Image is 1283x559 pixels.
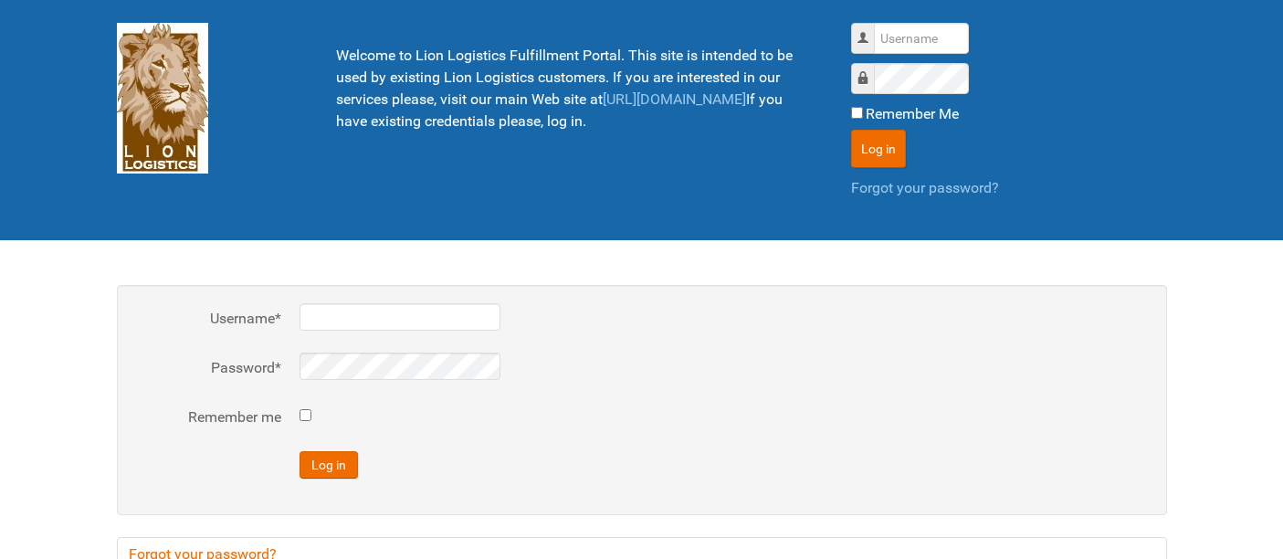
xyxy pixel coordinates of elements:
label: Remember me [135,406,281,428]
button: Log in [300,451,358,479]
input: Username [874,23,969,54]
label: Remember Me [866,103,959,125]
label: Username [869,28,870,29]
a: Lion Logistics [117,89,208,106]
a: Forgot your password? [851,179,999,196]
label: Username [135,308,281,330]
label: Password [135,357,281,379]
button: Log in [851,130,906,168]
p: Welcome to Lion Logistics Fulfillment Portal. This site is intended to be used by existing Lion L... [336,45,805,132]
a: [URL][DOMAIN_NAME] [603,90,746,108]
img: Lion Logistics [117,23,208,174]
label: Password [869,69,870,69]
